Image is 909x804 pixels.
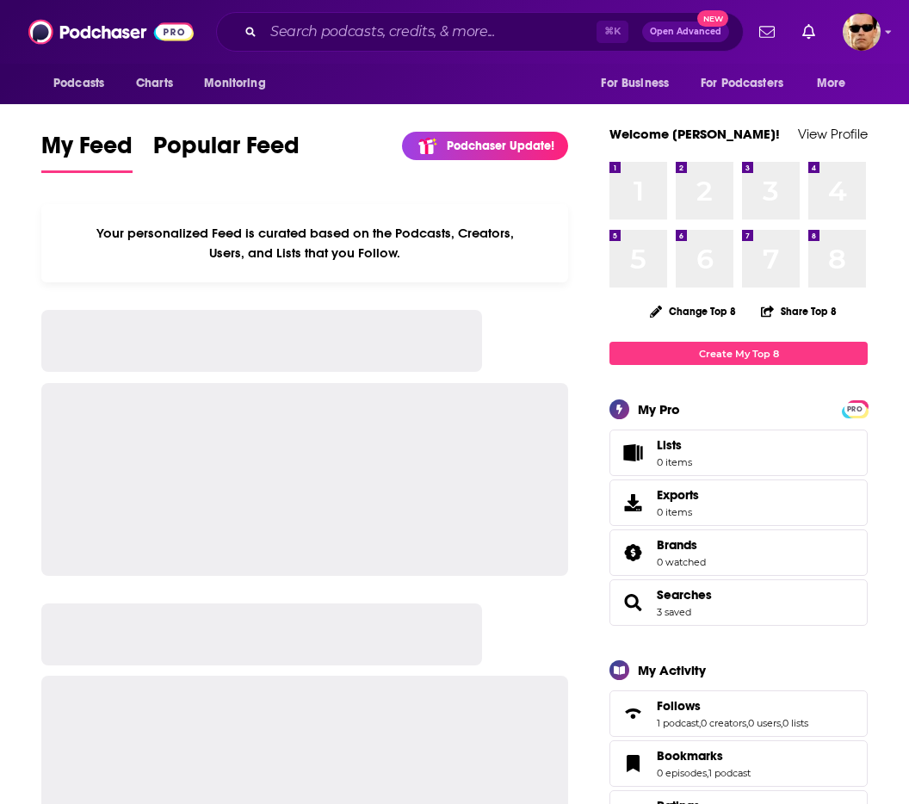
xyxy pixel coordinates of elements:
a: 0 episodes [657,767,707,779]
div: Search podcasts, credits, & more... [216,12,744,52]
span: Brands [609,529,868,576]
span: My Feed [41,131,133,170]
span: 0 items [657,506,699,518]
a: Create My Top 8 [609,342,868,365]
button: open menu [689,67,808,100]
span: Logged in as karldevries [843,13,881,51]
a: Bookmarks [657,748,751,764]
span: , [746,717,748,729]
span: , [781,717,782,729]
a: Welcome [PERSON_NAME]! [609,126,780,142]
span: Follows [609,690,868,737]
span: For Business [601,71,669,96]
a: Follows [657,698,808,714]
span: Exports [657,487,699,503]
button: Open AdvancedNew [642,22,729,42]
span: Bookmarks [609,740,868,787]
span: Popular Feed [153,131,300,170]
img: User Profile [843,13,881,51]
span: Charts [136,71,173,96]
img: Podchaser - Follow, Share and Rate Podcasts [28,15,194,48]
a: 3 saved [657,606,691,618]
button: open menu [41,67,127,100]
div: Your personalized Feed is curated based on the Podcasts, Creators, Users, and Lists that you Follow. [41,204,568,282]
button: Share Top 8 [760,294,838,328]
a: 0 users [748,717,781,729]
span: Lists [657,437,682,453]
a: Brands [657,537,706,553]
button: Change Top 8 [640,300,746,322]
a: Show notifications dropdown [752,17,782,46]
span: Brands [657,537,697,553]
a: Brands [615,541,650,565]
a: Searches [615,591,650,615]
span: Searches [609,579,868,626]
a: Lists [609,430,868,476]
span: , [699,717,701,729]
button: Show profile menu [843,13,881,51]
span: Podcasts [53,71,104,96]
a: Show notifications dropdown [795,17,822,46]
span: New [697,10,728,27]
p: Podchaser Update! [447,139,554,153]
a: Charts [125,67,183,100]
span: Follows [657,698,701,714]
a: PRO [844,402,865,415]
button: open menu [192,67,288,100]
span: Lists [657,437,692,453]
button: open menu [805,67,868,100]
span: , [707,767,708,779]
span: Exports [615,491,650,515]
a: Bookmarks [615,751,650,776]
a: 0 watched [657,556,706,568]
a: Exports [609,479,868,526]
div: My Pro [638,401,680,417]
a: My Feed [41,131,133,173]
a: View Profile [798,126,868,142]
a: Searches [657,587,712,603]
span: Monitoring [204,71,265,96]
input: Search podcasts, credits, & more... [263,18,597,46]
span: 0 items [657,456,692,468]
span: Open Advanced [650,28,721,36]
button: open menu [589,67,690,100]
div: My Activity [638,662,706,678]
a: 0 lists [782,717,808,729]
span: For Podcasters [701,71,783,96]
a: Follows [615,702,650,726]
a: 1 podcast [708,767,751,779]
span: PRO [844,403,865,416]
a: 1 podcast [657,717,699,729]
a: 0 creators [701,717,746,729]
a: Popular Feed [153,131,300,173]
span: More [817,71,846,96]
span: Lists [615,441,650,465]
span: ⌘ K [597,21,628,43]
span: Bookmarks [657,748,723,764]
